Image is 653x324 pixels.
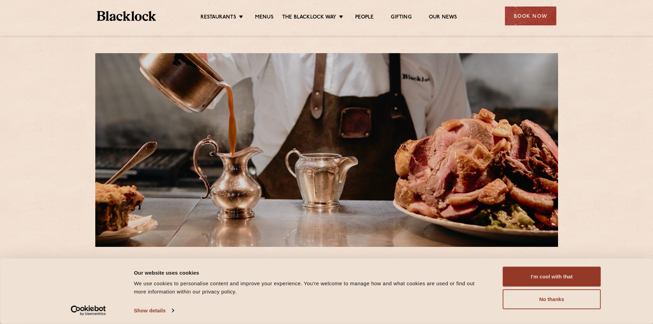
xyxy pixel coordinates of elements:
[201,14,236,22] a: Restaurants
[429,14,457,22] a: Our News
[255,14,274,22] a: Menus
[503,267,601,287] button: I'm cool with that
[134,305,174,316] a: Show details
[355,14,374,22] a: People
[58,305,118,316] a: Usercentrics Cookiebot - opens in a new window
[391,14,411,22] a: Gifting
[97,11,156,21] img: BL_Textured_Logo-footer-cropped.svg
[505,7,556,25] div: Book Now
[503,289,601,309] button: No thanks
[134,279,487,296] div: We use cookies to personalise content and improve your experience. You're welcome to manage how a...
[282,14,336,22] a: The Blacklock Way
[134,268,487,277] div: Our website uses cookies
